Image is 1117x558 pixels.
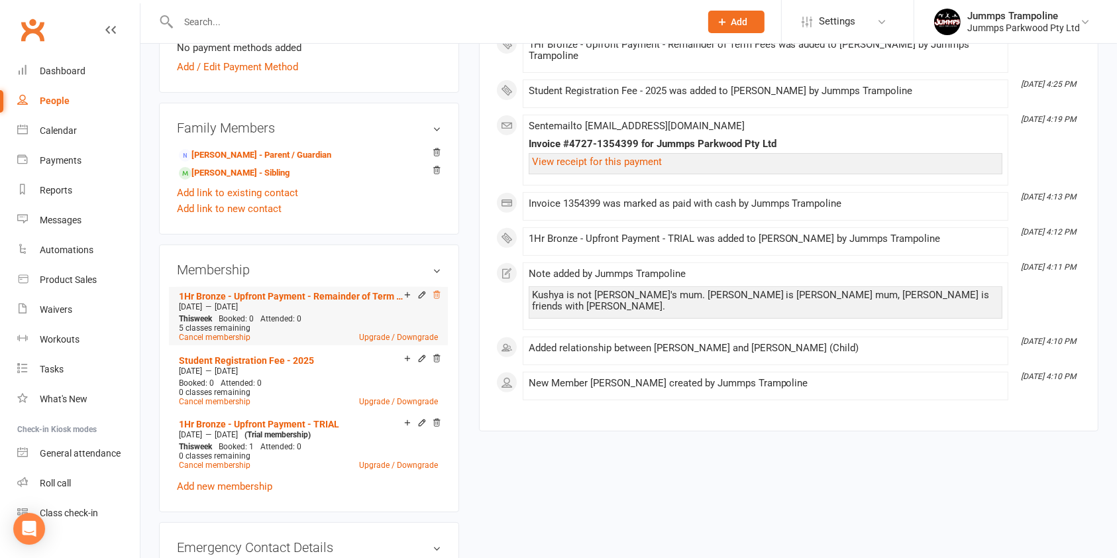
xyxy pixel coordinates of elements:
[179,314,194,323] span: This
[179,461,250,470] a: Cancel membership
[179,291,404,302] a: 1Hr Bronze - Upfront Payment - Remainder of Term Fees
[1021,115,1076,124] i: [DATE] 4:19 PM
[215,430,238,439] span: [DATE]
[17,235,140,265] a: Automations
[529,268,1002,280] div: Note added by Jummps Trampoline
[40,304,72,315] div: Waivers
[179,451,250,461] span: 0 classes remaining
[17,295,140,325] a: Waivers
[40,478,71,488] div: Roll call
[215,302,238,311] span: [DATE]
[40,508,98,518] div: Class check-in
[17,86,140,116] a: People
[177,262,441,277] h3: Membership
[40,185,72,195] div: Reports
[179,366,202,376] span: [DATE]
[934,9,961,35] img: thumb_image1698795904.png
[215,366,238,376] span: [DATE]
[1021,192,1076,201] i: [DATE] 4:13 PM
[40,66,85,76] div: Dashboard
[176,366,441,376] div: —
[177,201,282,217] a: Add link to new contact
[17,56,140,86] a: Dashboard
[177,59,298,75] a: Add / Edit Payment Method
[219,442,254,451] span: Booked: 1
[359,333,438,342] a: Upgrade / Downgrade
[177,121,441,135] h3: Family Members
[179,333,250,342] a: Cancel membership
[1021,262,1076,272] i: [DATE] 4:11 PM
[40,245,93,255] div: Automations
[17,355,140,384] a: Tasks
[529,39,1002,62] div: 1Hr Bronze - Upfront Payment - Remainder of Term Fees was added to [PERSON_NAME] by Jummps Trampo...
[176,429,441,440] div: —
[17,498,140,528] a: Class kiosk mode
[244,430,311,439] span: (Trial membership)
[179,430,202,439] span: [DATE]
[529,120,745,132] span: Sent email to [EMAIL_ADDRESS][DOMAIN_NAME]
[40,394,87,404] div: What's New
[359,461,438,470] a: Upgrade / Downgrade
[16,13,49,46] a: Clubworx
[1021,227,1076,237] i: [DATE] 4:12 PM
[219,314,254,323] span: Booked: 0
[176,442,215,451] div: week
[40,155,81,166] div: Payments
[529,233,1002,245] div: 1Hr Bronze - Upfront Payment - TRIAL was added to [PERSON_NAME] by Jummps Trampoline
[532,156,662,168] a: View receipt for this payment
[708,11,765,33] button: Add
[17,384,140,414] a: What's New
[40,364,64,374] div: Tasks
[176,302,441,312] div: —
[221,378,262,388] span: Attended: 0
[529,378,1002,389] div: New Member [PERSON_NAME] created by Jummps Trampoline
[179,397,250,406] a: Cancel membership
[176,314,215,323] div: week
[1021,337,1076,346] i: [DATE] 4:10 PM
[40,95,70,106] div: People
[1021,80,1076,89] i: [DATE] 4:25 PM
[177,40,441,56] li: No payment methods added
[179,302,202,311] span: [DATE]
[177,480,272,492] a: Add new membership
[1021,372,1076,381] i: [DATE] 4:10 PM
[529,198,1002,209] div: Invoice 1354399 was marked as paid with cash by Jummps Trampoline
[179,148,331,162] a: [PERSON_NAME] - Parent / Guardian
[260,442,301,451] span: Attended: 0
[819,7,855,36] span: Settings
[17,176,140,205] a: Reports
[40,274,97,285] div: Product Sales
[529,343,1002,354] div: Added relationship between [PERSON_NAME] and [PERSON_NAME] (Child)
[177,185,298,201] a: Add link to existing contact
[17,265,140,295] a: Product Sales
[17,146,140,176] a: Payments
[529,85,1002,97] div: Student Registration Fee - 2025 was added to [PERSON_NAME] by Jummps Trampoline
[359,397,438,406] a: Upgrade / Downgrade
[17,439,140,469] a: General attendance kiosk mode
[179,355,314,366] a: Student Registration Fee - 2025
[260,314,301,323] span: Attended: 0
[17,205,140,235] a: Messages
[967,22,1080,34] div: Jummps Parkwood Pty Ltd
[174,13,691,31] input: Search...
[13,513,45,545] div: Open Intercom Messenger
[179,442,194,451] span: This
[179,166,290,180] a: [PERSON_NAME] - Sibling
[40,215,81,225] div: Messages
[179,378,214,388] span: Booked: 0
[40,448,121,459] div: General attendance
[40,125,77,136] div: Calendar
[179,323,250,333] span: 5 classes remaining
[179,419,339,429] a: 1Hr Bronze - Upfront Payment - TRIAL
[17,325,140,355] a: Workouts
[731,17,748,27] span: Add
[177,540,441,555] h3: Emergency Contact Details
[179,388,250,397] span: 0 classes remaining
[40,334,80,345] div: Workouts
[967,10,1080,22] div: Jummps Trampoline
[529,139,1002,150] div: Invoice #4727-1354399 for Jummps Parkwood Pty Ltd
[17,469,140,498] a: Roll call
[17,116,140,146] a: Calendar
[532,290,999,312] div: Kushya is not [PERSON_NAME]'s mum. [PERSON_NAME] is [PERSON_NAME] mum, [PERSON_NAME] is friends w...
